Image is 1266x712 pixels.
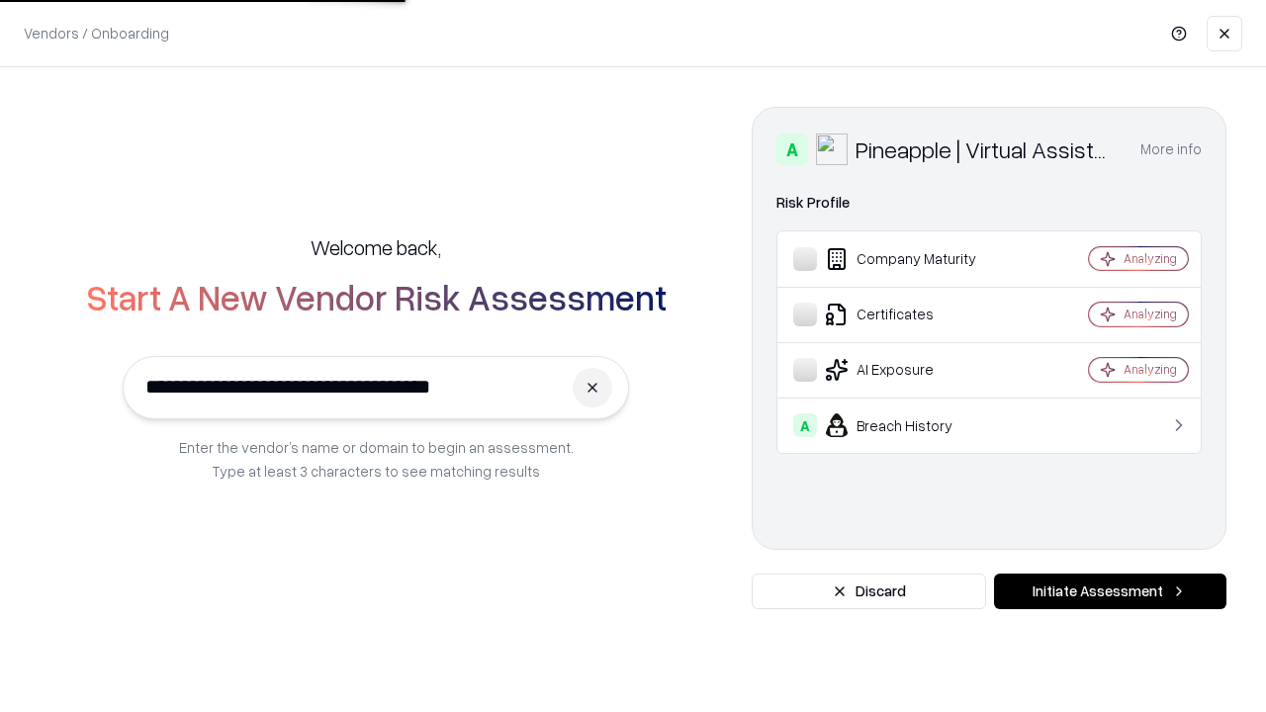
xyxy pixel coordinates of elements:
[1124,250,1177,267] div: Analyzing
[24,23,169,44] p: Vendors / Onboarding
[776,133,808,165] div: A
[856,133,1117,165] div: Pineapple | Virtual Assistant Agency
[776,191,1202,215] div: Risk Profile
[86,277,667,316] h2: Start A New Vendor Risk Assessment
[752,574,986,609] button: Discard
[1124,361,1177,378] div: Analyzing
[179,435,574,483] p: Enter the vendor’s name or domain to begin an assessment. Type at least 3 characters to see match...
[793,247,1030,271] div: Company Maturity
[793,303,1030,326] div: Certificates
[1140,132,1202,167] button: More info
[994,574,1226,609] button: Initiate Assessment
[793,413,1030,437] div: Breach History
[793,358,1030,382] div: AI Exposure
[816,133,848,165] img: Pineapple | Virtual Assistant Agency
[1124,306,1177,322] div: Analyzing
[793,413,817,437] div: A
[311,233,441,261] h5: Welcome back,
